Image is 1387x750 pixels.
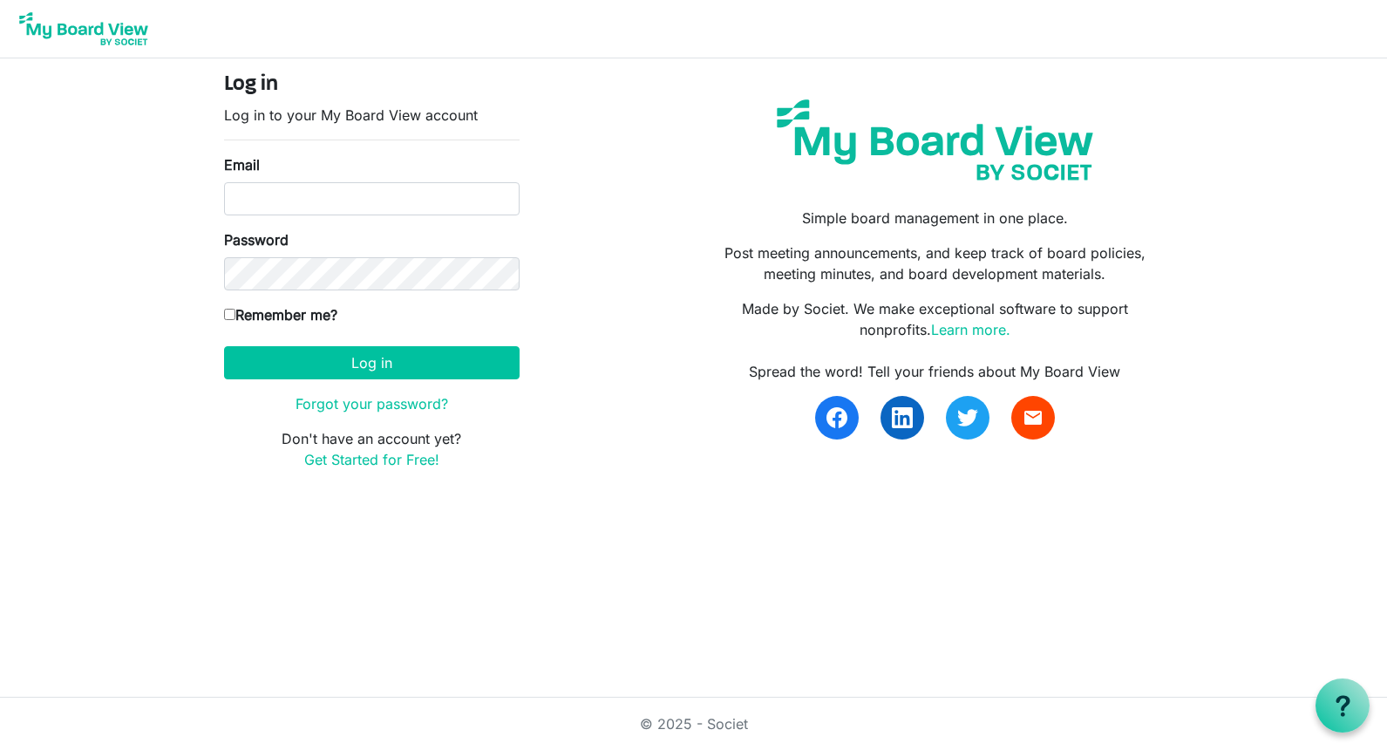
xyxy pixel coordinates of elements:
img: my-board-view-societ.svg [764,86,1106,194]
label: Remember me? [224,304,337,325]
input: Remember me? [224,309,235,320]
button: Log in [224,346,520,379]
p: Log in to your My Board View account [224,105,520,126]
img: twitter.svg [957,407,978,428]
div: Spread the word! Tell your friends about My Board View [706,361,1163,382]
a: email [1011,396,1055,440]
h4: Log in [224,72,520,98]
a: Get Started for Free! [304,451,439,468]
a: Forgot your password? [296,395,448,412]
a: © 2025 - Societ [640,715,748,733]
span: email [1023,407,1044,428]
img: facebook.svg [826,407,847,428]
p: Don't have an account yet? [224,428,520,470]
a: Learn more. [931,321,1010,338]
label: Email [224,154,260,175]
p: Simple board management in one place. [706,208,1163,228]
img: My Board View Logo [14,7,153,51]
label: Password [224,229,289,250]
p: Made by Societ. We make exceptional software to support nonprofits. [706,298,1163,340]
p: Post meeting announcements, and keep track of board policies, meeting minutes, and board developm... [706,242,1163,284]
img: linkedin.svg [892,407,913,428]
